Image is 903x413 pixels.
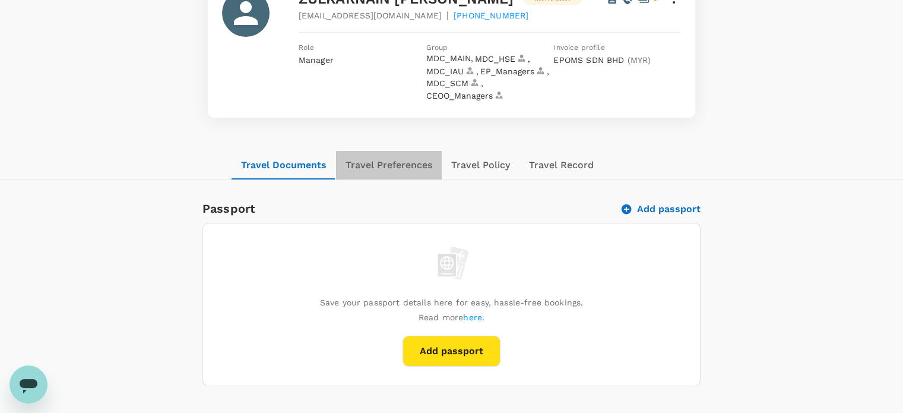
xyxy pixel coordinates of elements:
[519,151,603,179] button: Travel Record
[426,67,479,77] button: MDC_IAU,
[454,10,528,21] span: [PHONE_NUMBER]
[475,54,530,64] span: MDC_HSE ,
[426,54,473,64] span: MDC_MAIN ,
[475,54,530,64] button: MDC_HSE,
[553,54,681,66] p: EPOMS SDN BHD
[446,8,449,23] span: |
[426,67,479,77] span: MDC_IAU ,
[299,42,426,54] span: Role
[480,67,549,77] span: EP_Managers ,
[202,199,255,218] h6: Passport
[426,78,483,89] button: MDC_SCM,
[9,365,47,403] iframe: Button to launch messaging window
[623,203,701,215] button: Add passport
[299,55,334,65] span: Manager
[426,54,473,64] button: MDC_MAIN,
[463,313,482,322] a: here
[232,151,336,179] button: Travel Documents
[426,78,483,89] span: MDC_SCM ,
[320,297,583,308] p: Save your passport details here for easy, hassle-free bookings.
[442,151,519,179] button: Travel Policy
[403,336,500,367] button: Add passport
[419,311,484,323] p: Read more .
[627,55,651,65] span: ( MYR )
[426,91,505,101] button: CEOO_Managers
[431,242,473,284] img: empty passport
[426,42,554,54] span: Group
[553,42,681,54] span: Invoice profile
[480,67,549,77] button: EP_Managers,
[336,151,442,179] button: Travel Preferences
[299,10,442,21] span: [EMAIL_ADDRESS][DOMAIN_NAME]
